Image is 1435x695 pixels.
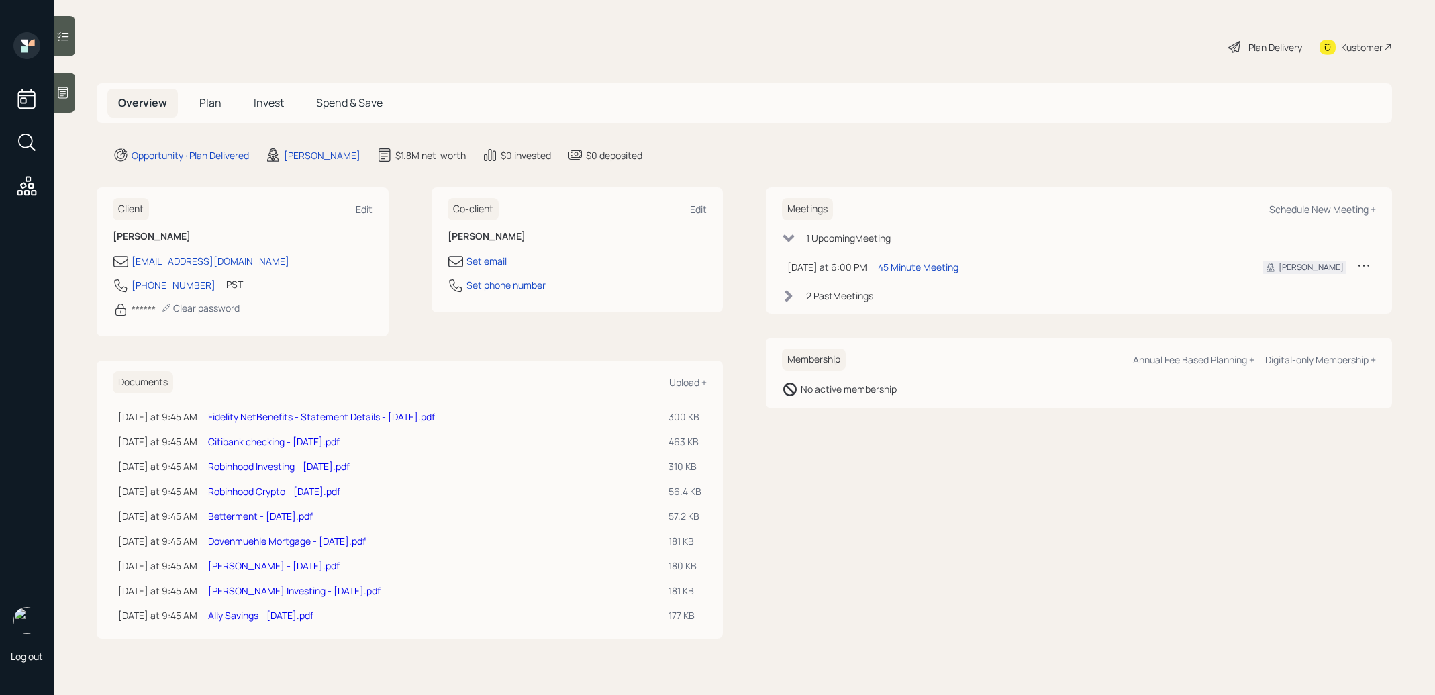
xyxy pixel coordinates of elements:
[669,459,701,473] div: 310 KB
[1133,353,1254,366] div: Annual Fee Based Planning +
[118,484,197,498] div: [DATE] at 9:45 AM
[118,434,197,449] div: [DATE] at 9:45 AM
[669,509,701,523] div: 57.2 KB
[118,559,197,573] div: [DATE] at 9:45 AM
[118,509,197,523] div: [DATE] at 9:45 AM
[208,485,340,498] a: Robinhood Crypto - [DATE].pdf
[669,484,701,498] div: 56.4 KB
[226,277,243,291] div: PST
[132,278,215,292] div: [PHONE_NUMBER]
[208,535,366,547] a: Dovenmuehle Mortgage - [DATE].pdf
[448,231,707,242] h6: [PERSON_NAME]
[1248,40,1302,54] div: Plan Delivery
[132,148,249,163] div: Opportunity · Plan Delivered
[11,650,43,663] div: Log out
[118,534,197,548] div: [DATE] at 9:45 AM
[782,349,846,371] h6: Membership
[208,584,381,597] a: [PERSON_NAME] Investing - [DATE].pdf
[801,382,897,396] div: No active membership
[199,95,221,110] span: Plan
[118,410,197,424] div: [DATE] at 9:45 AM
[113,371,173,393] h6: Documents
[254,95,284,110] span: Invest
[586,148,642,163] div: $0 deposited
[669,584,701,598] div: 181 KB
[316,95,383,110] span: Spend & Save
[395,148,466,163] div: $1.8M net-worth
[782,198,833,220] h6: Meetings
[669,434,701,449] div: 463 KB
[118,608,197,622] div: [DATE] at 9:45 AM
[208,435,340,448] a: Citibank checking - [DATE].pdf
[1279,261,1344,273] div: [PERSON_NAME]
[466,278,546,292] div: Set phone number
[113,231,373,242] h6: [PERSON_NAME]
[161,302,240,314] div: Clear password
[284,148,360,163] div: [PERSON_NAME]
[208,609,313,622] a: Ally Savings - [DATE].pdf
[1269,203,1376,216] div: Schedule New Meeting +
[13,607,40,634] img: treva-nostdahl-headshot.png
[669,534,701,548] div: 181 KB
[1265,353,1376,366] div: Digital-only Membership +
[118,95,167,110] span: Overview
[806,289,873,303] div: 2 Past Meeting s
[787,260,867,274] div: [DATE] at 6:00 PM
[118,459,197,473] div: [DATE] at 9:45 AM
[669,559,701,573] div: 180 KB
[669,410,701,424] div: 300 KB
[208,460,350,473] a: Robinhood Investing - [DATE].pdf
[466,254,507,268] div: Set email
[208,510,313,522] a: Betterment - [DATE].pdf
[208,559,340,572] a: [PERSON_NAME] - [DATE].pdf
[1341,40,1383,54] div: Kustomer
[806,231,891,245] div: 1 Upcoming Meeting
[448,198,499,220] h6: Co-client
[669,608,701,622] div: 177 KB
[208,410,435,423] a: Fidelity NetBenefits - Statement Details - [DATE].pdf
[690,203,707,216] div: Edit
[669,376,707,389] div: Upload +
[356,203,373,216] div: Edit
[878,260,958,274] div: 45 Minute Meeting
[118,584,197,598] div: [DATE] at 9:45 AM
[113,198,149,220] h6: Client
[132,254,289,268] div: [EMAIL_ADDRESS][DOMAIN_NAME]
[501,148,551,163] div: $0 invested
